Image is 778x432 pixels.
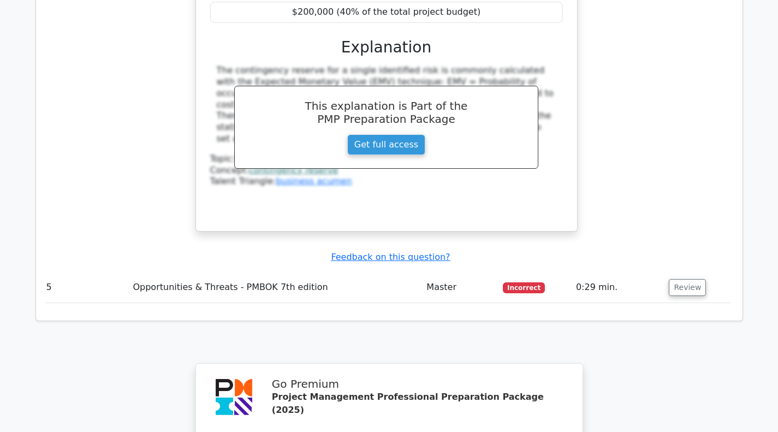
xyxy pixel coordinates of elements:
td: Opportunities & Threats - PMBOK 7th edition [128,272,422,303]
button: Review [669,279,706,296]
h3: Explanation [217,38,556,57]
a: contingency reserve [249,165,338,175]
a: Get full access [347,134,425,155]
a: Feedback on this question? [331,252,450,262]
td: 5 [42,272,129,303]
div: Concept: [210,165,563,176]
div: Topic: [210,153,563,165]
td: Master [422,272,498,303]
td: 0:29 min. [572,272,665,303]
div: Talent Triangle: [210,153,563,187]
span: Incorrect [503,282,545,293]
a: business acumen [276,176,352,186]
div: $200,000 (40% of the total project budget) [210,2,563,23]
div: The contingency reserve for a single identified risk is commonly calculated with the Expected Mon... [217,65,556,145]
